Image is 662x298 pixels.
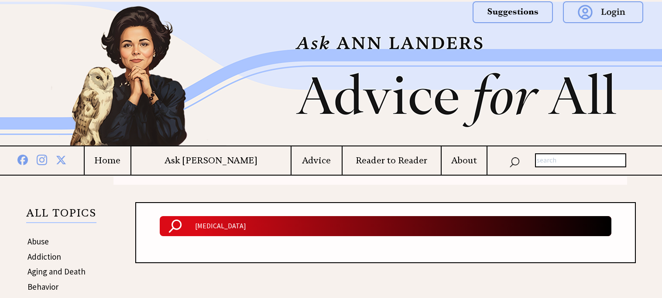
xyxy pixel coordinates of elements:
a: Addiction [27,251,61,262]
img: header2b_v1.png [17,2,645,146]
a: Home [85,155,130,166]
img: Search [160,219,191,233]
a: About [442,155,487,166]
a: Abuse [27,236,49,247]
img: search_nav.png [509,155,520,168]
input: Search Ann Landers [191,216,611,236]
input: search [535,153,626,167]
img: login.png [563,1,643,23]
p: ALL TOPICS [26,208,96,223]
img: x%20blue.png [56,153,66,165]
a: Behavior [27,281,58,292]
a: Ask [PERSON_NAME] [131,155,291,166]
img: facebook%20blue.png [17,153,28,165]
img: suggestions.png [473,1,553,23]
a: Reader to Reader [343,155,441,166]
img: right_new2.png [645,2,650,146]
a: Aging and Death [27,266,86,277]
img: instagram%20blue.png [37,153,47,165]
a: Advice [292,155,342,166]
